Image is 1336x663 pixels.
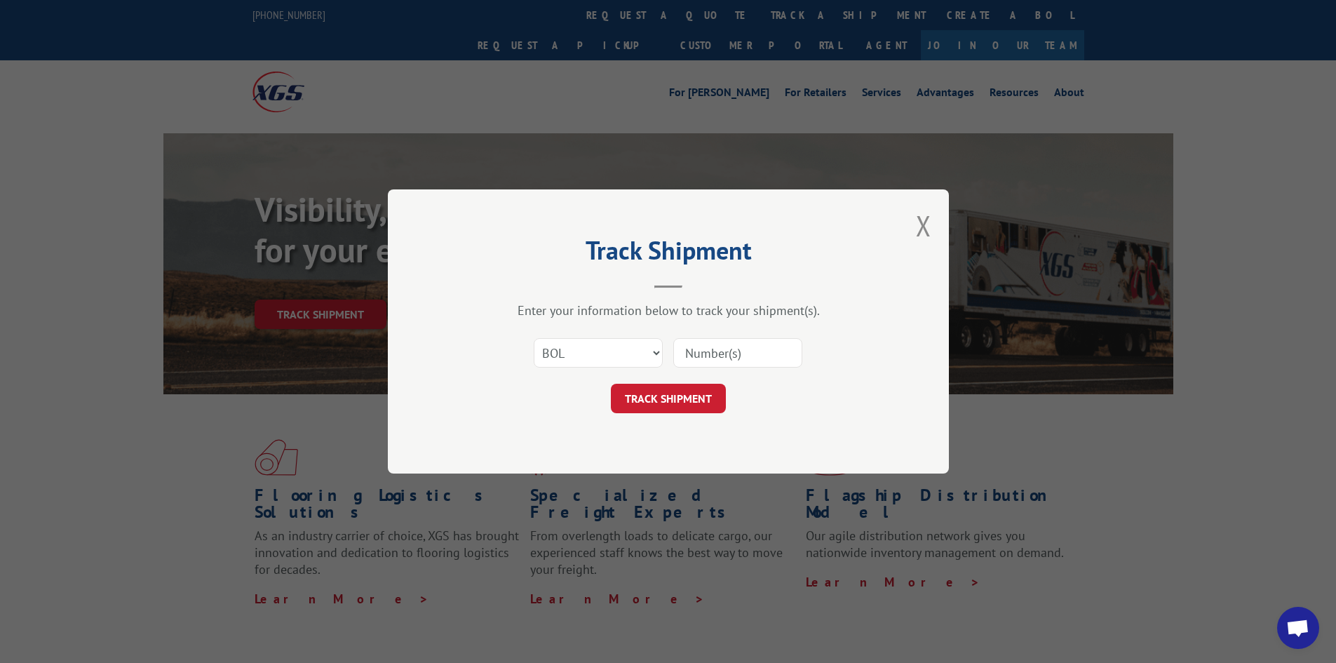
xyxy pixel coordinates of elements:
input: Number(s) [673,338,802,368]
h2: Track Shipment [458,241,879,267]
button: TRACK SHIPMENT [611,384,726,413]
div: Enter your information below to track your shipment(s). [458,302,879,319]
div: Open chat [1277,607,1319,649]
button: Close modal [916,207,931,244]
